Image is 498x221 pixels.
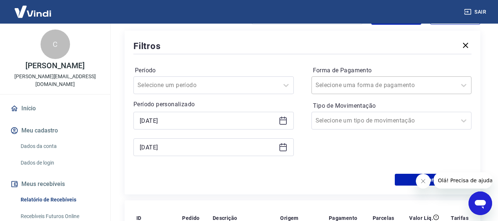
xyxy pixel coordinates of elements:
[9,0,57,23] img: Vindi
[469,191,492,215] iframe: Botão para abrir a janela de mensagens
[395,174,471,186] button: Aplicar filtros
[416,174,431,189] iframe: Fechar mensagem
[133,40,161,52] h5: Filtros
[433,172,492,189] iframe: Mensagem da empresa
[41,30,70,59] div: C
[4,5,62,11] span: Olá! Precisa de ajuda?
[25,62,84,70] p: [PERSON_NAME]
[18,139,101,154] a: Dados da conta
[140,115,276,126] input: Data inicial
[313,101,470,110] label: Tipo de Movimentação
[9,122,101,139] button: Meu cadastro
[463,5,489,19] button: Sair
[18,192,101,207] a: Relatório de Recebíveis
[140,142,276,153] input: Data final
[9,100,101,117] a: Início
[313,66,470,75] label: Forma de Pagamento
[6,73,104,88] p: [PERSON_NAME][EMAIL_ADDRESS][DOMAIN_NAME]
[9,176,101,192] button: Meus recebíveis
[133,100,294,109] p: Período personalizado
[135,66,292,75] label: Período
[18,155,101,170] a: Dados de login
